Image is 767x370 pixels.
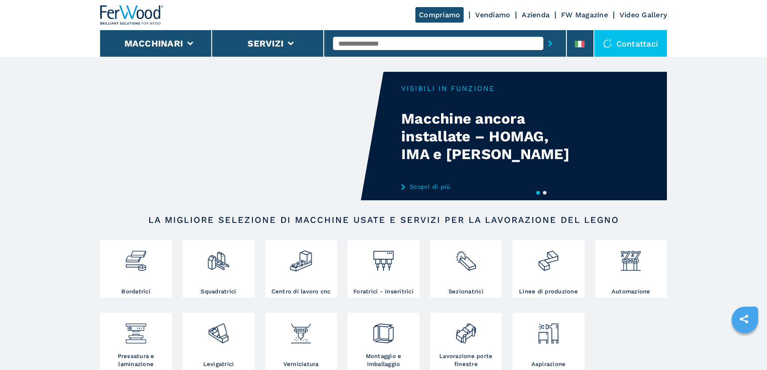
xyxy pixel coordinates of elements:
a: Azienda [522,11,550,19]
img: montaggio_imballaggio_2.png [372,315,395,345]
img: Contattaci [603,39,612,48]
h3: Lavorazione porte finestre [432,352,500,368]
h3: Levigatrici [203,360,234,368]
h3: Linee di produzione [519,288,578,296]
a: Centro di lavoro cnc [265,240,337,298]
img: foratrici_inseritrici_2.png [372,242,395,273]
img: verniciatura_1.png [289,315,313,345]
a: Compriamo [415,7,464,23]
h3: Automazione [612,288,651,296]
button: submit-button [543,33,557,54]
h3: Montaggio e imballaggio [350,352,417,368]
button: Macchinari [124,38,183,49]
h3: Squadratrici [201,288,236,296]
img: aspirazione_1.png [537,315,560,345]
img: levigatrici_2.png [207,315,230,345]
img: bordatrici_1.png [124,242,147,273]
div: Contattaci [594,30,667,57]
a: Squadratrici [182,240,254,298]
a: Video Gallery [620,11,667,19]
h3: Centro di lavoro cnc [271,288,331,296]
a: Sezionatrici [430,240,502,298]
a: Bordatrici [100,240,172,298]
img: squadratrici_2.png [207,242,230,273]
img: Ferwood [100,5,164,25]
img: lavorazione_porte_finestre_2.png [454,315,478,345]
img: centro_di_lavoro_cnc_2.png [289,242,313,273]
img: sezionatrici_2.png [454,242,478,273]
a: Scopri di più [401,183,575,190]
a: Vendiamo [475,11,510,19]
h3: Foratrici - inseritrici [353,288,414,296]
a: Foratrici - inseritrici [348,240,419,298]
button: 1 [536,191,540,195]
img: linee_di_produzione_2.png [537,242,560,273]
h3: Sezionatrici [449,288,484,296]
h3: Verniciatura [283,360,319,368]
a: sharethis [733,308,755,330]
h3: Aspirazione [531,360,566,368]
button: Servizi [248,38,283,49]
h3: Pressatura e laminazione [102,352,170,368]
video: Your browser does not support the video tag. [100,72,383,200]
h2: LA MIGLIORE SELEZIONE DI MACCHINE USATE E SERVIZI PER LA LAVORAZIONE DEL LEGNO [128,214,639,225]
a: Linee di produzione [512,240,584,298]
button: 2 [543,191,546,195]
a: FW Magazine [561,11,608,19]
img: pressa-strettoia.png [124,315,147,345]
img: automazione.png [619,242,643,273]
a: Automazione [595,240,667,298]
h3: Bordatrici [121,288,151,296]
